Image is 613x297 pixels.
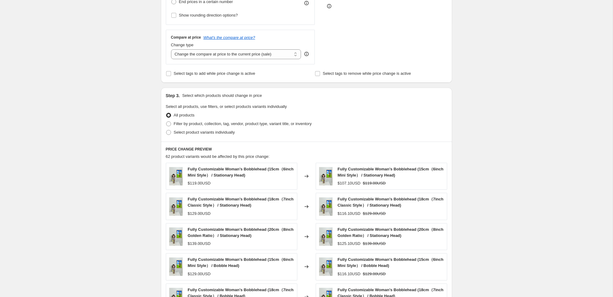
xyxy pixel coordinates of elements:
[188,227,293,238] span: Fully Customizable Woman's Bobblehead (20cm（8inch Golden Ratio） / Stationary Head)
[188,241,210,247] div: $139.00USD
[319,257,333,276] img: woman_80x.png
[169,197,183,216] img: woman_80x.png
[337,227,443,238] span: Fully Customizable Woman's Bobblehead (20cm（8inch Golden Ratio） / Stationary Head)
[363,271,386,277] strike: $129.00USD
[337,180,360,186] div: $107.10USD
[174,71,255,76] span: Select tags to add while price change is active
[171,35,201,40] h3: Compare at price
[337,257,443,268] span: Fully Customizable Woman's Bobblehead (15cm（6inch Mini Style） / Bobble Head)
[166,154,270,159] span: 62 product variants would be affected by this price change:
[319,167,333,185] img: woman_80x.png
[337,167,443,177] span: Fully Customizable Woman's Bobblehead (15cm（6inch Mini Style） / Stationary Head)
[303,51,310,57] div: help
[363,211,386,217] strike: $129.00USD
[337,241,360,247] div: $125.10USD
[188,271,210,277] div: $129.00USD
[323,71,411,76] span: Select tags to remove while price change is active
[188,167,293,177] span: Fully Customizable Woman's Bobblehead (15cm（6inch Mini Style） / Stationary Head)
[188,211,210,217] div: $129.00USD
[174,113,195,117] span: All products
[204,35,255,40] button: What's the compare at price?
[319,197,333,216] img: woman_80x.png
[169,257,183,276] img: woman_80x.png
[188,180,210,186] div: $119.00USD
[363,241,386,247] strike: $139.00USD
[166,93,180,99] h2: Step 3.
[179,13,238,17] span: Show rounding direction options?
[174,130,235,135] span: Select product variants individually
[169,227,183,246] img: woman_80x.png
[174,121,312,126] span: Filter by product, collection, tag, vendor, product type, variant title, or inventory
[363,180,386,186] strike: $119.00USD
[171,43,194,47] span: Change type
[337,197,443,208] span: Fully Customizable Woman's Bobblehead (18cm（7inch Classic Style） / Stationary Head)
[166,104,287,109] span: Select all products, use filters, or select products variants individually
[169,167,183,185] img: woman_80x.png
[182,93,262,99] p: Select which products should change in price
[337,271,360,277] div: $116.10USD
[319,227,333,246] img: woman_80x.png
[188,257,293,268] span: Fully Customizable Woman's Bobblehead (15cm（6inch Mini Style） / Bobble Head)
[188,197,293,208] span: Fully Customizable Woman's Bobblehead (18cm（7inch Classic Style） / Stationary Head)
[337,211,360,217] div: $116.10USD
[166,147,447,152] h6: PRICE CHANGE PREVIEW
